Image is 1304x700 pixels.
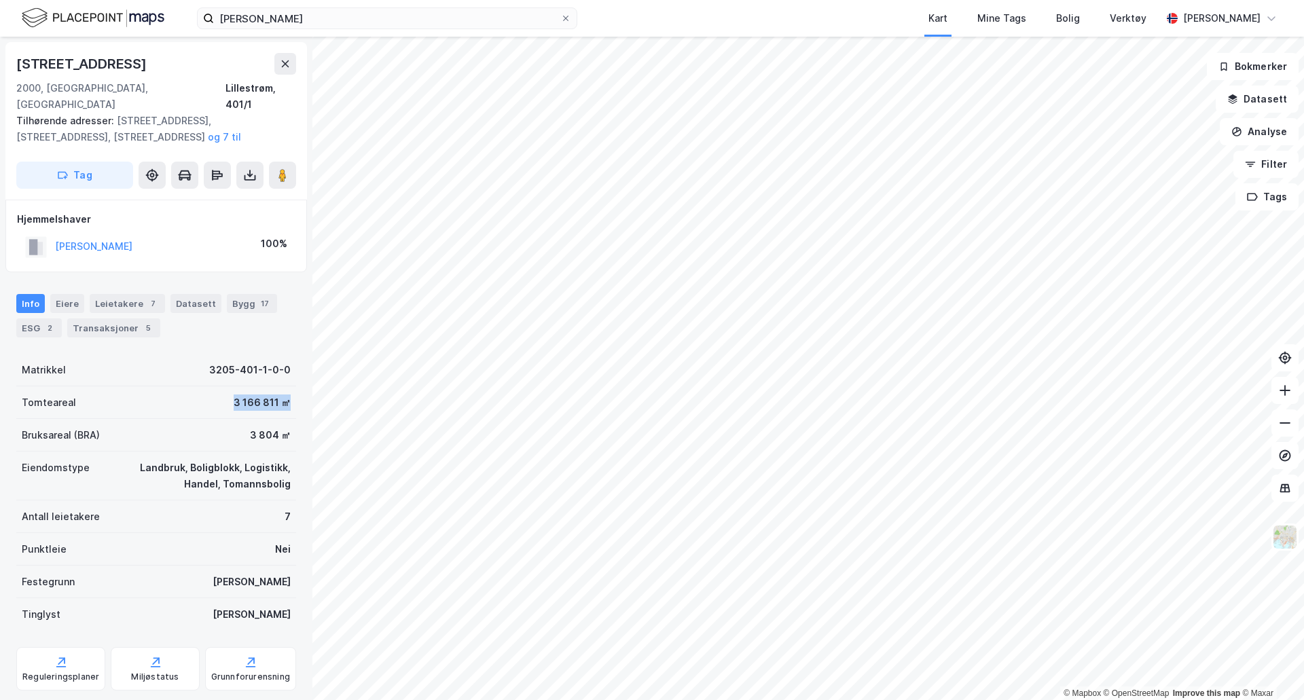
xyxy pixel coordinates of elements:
[1173,688,1240,698] a: Improve this map
[234,394,291,411] div: 3 166 811 ㎡
[1183,10,1261,26] div: [PERSON_NAME]
[67,318,160,337] div: Transaksjoner
[1220,118,1299,145] button: Analyse
[211,671,290,682] div: Grunnforurensning
[285,509,291,525] div: 7
[1236,635,1304,700] div: Kontrollprogram for chat
[16,115,117,126] span: Tilhørende adresser:
[227,294,277,313] div: Bygg
[250,427,291,443] div: 3 804 ㎡
[1104,688,1170,698] a: OpenStreetMap
[22,6,164,30] img: logo.f888ab2527a4732fd821a326f86c7f29.svg
[22,427,100,443] div: Bruksareal (BRA)
[1064,688,1101,698] a: Mapbox
[16,80,225,113] div: 2000, [GEOGRAPHIC_DATA], [GEOGRAPHIC_DATA]
[22,541,67,557] div: Punktleie
[261,236,287,252] div: 100%
[50,294,84,313] div: Eiere
[1056,10,1080,26] div: Bolig
[1272,524,1298,550] img: Z
[106,460,291,492] div: Landbruk, Boligblokk, Logistikk, Handel, Tomannsbolig
[1110,10,1146,26] div: Verktøy
[131,671,179,682] div: Miljøstatus
[170,294,221,313] div: Datasett
[1235,183,1299,210] button: Tags
[141,321,155,335] div: 5
[146,297,160,310] div: 7
[22,671,99,682] div: Reguleringsplaner
[16,294,45,313] div: Info
[1207,53,1299,80] button: Bokmerker
[275,541,291,557] div: Nei
[22,574,75,590] div: Festegrunn
[17,211,295,227] div: Hjemmelshaver
[1236,635,1304,700] iframe: Chat Widget
[214,8,560,29] input: Søk på adresse, matrikkel, gårdeiere, leietakere eller personer
[213,606,291,623] div: [PERSON_NAME]
[16,318,62,337] div: ESG
[43,321,56,335] div: 2
[928,10,947,26] div: Kart
[213,574,291,590] div: [PERSON_NAME]
[16,53,149,75] div: [STREET_ADDRESS]
[1216,86,1299,113] button: Datasett
[1233,151,1299,178] button: Filter
[16,162,133,189] button: Tag
[90,294,165,313] div: Leietakere
[209,362,291,378] div: 3205-401-1-0-0
[16,113,285,145] div: [STREET_ADDRESS], [STREET_ADDRESS], [STREET_ADDRESS]
[22,460,90,476] div: Eiendomstype
[22,606,60,623] div: Tinglyst
[22,362,66,378] div: Matrikkel
[22,394,76,411] div: Tomteareal
[225,80,296,113] div: Lillestrøm, 401/1
[22,509,100,525] div: Antall leietakere
[258,297,272,310] div: 17
[977,10,1026,26] div: Mine Tags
